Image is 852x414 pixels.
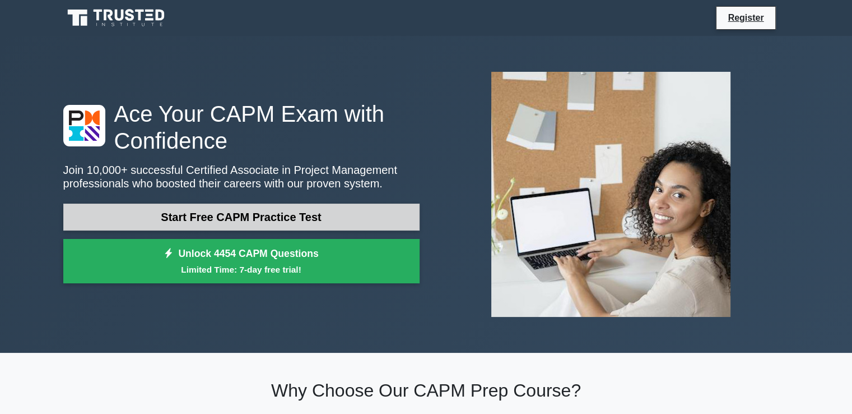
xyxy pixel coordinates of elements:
h2: Why Choose Our CAPM Prep Course? [63,380,789,401]
a: Start Free CAPM Practice Test [63,204,420,231]
p: Join 10,000+ successful Certified Associate in Project Management professionals who boosted their... [63,163,420,190]
a: Register [721,11,770,25]
a: Unlock 4454 CAPM QuestionsLimited Time: 7-day free trial! [63,239,420,284]
h1: Ace Your CAPM Exam with Confidence [63,100,420,154]
small: Limited Time: 7-day free trial! [77,263,406,276]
